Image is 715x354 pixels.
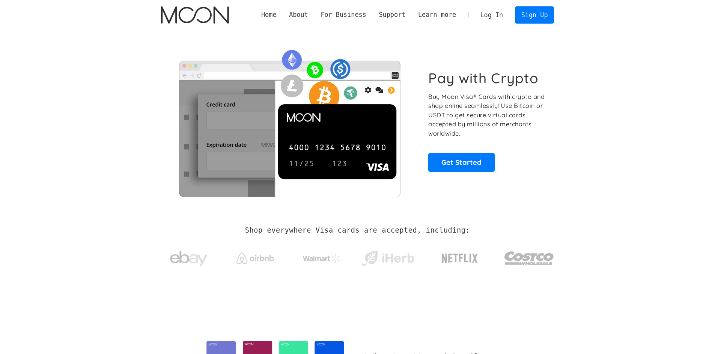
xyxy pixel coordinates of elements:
img: Airbnb [236,252,274,264]
a: Costco [504,237,554,276]
div: Learn more [418,10,456,19]
img: iHerb [360,249,416,268]
div: Support [373,10,412,19]
a: Walmart [294,246,349,267]
a: Sign Up [515,6,554,23]
a: iHerb [360,241,416,272]
a: home [161,6,229,24]
h2: Shop everywhere Visa cards are accepted, including: [245,226,470,235]
img: Costco [504,244,554,272]
img: Walmart [303,254,340,263]
a: Home [255,10,283,19]
p: Buy Moon Visa® Cards with crypto and shop online seamlessly! Use Bitcoin or USDT to get secure vi... [428,92,546,138]
a: Airbnb [227,245,283,268]
a: ebay [161,239,217,274]
img: Moon Cards let you spend your crypto anywhere Visa is accepted. [161,45,418,197]
div: About [283,10,314,19]
h1: Pay with Crypto [428,70,539,87]
div: About [289,10,308,19]
img: Moon Logo [161,6,229,24]
div: Learn more [412,10,462,19]
div: For Business [321,10,366,19]
div: For Business [315,10,373,19]
a: Log In [474,7,509,23]
div: Support [379,10,405,19]
img: Netflix [441,249,479,268]
a: Get Started [428,153,495,172]
img: ebay [170,247,208,270]
a: Netflix [426,242,494,272]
